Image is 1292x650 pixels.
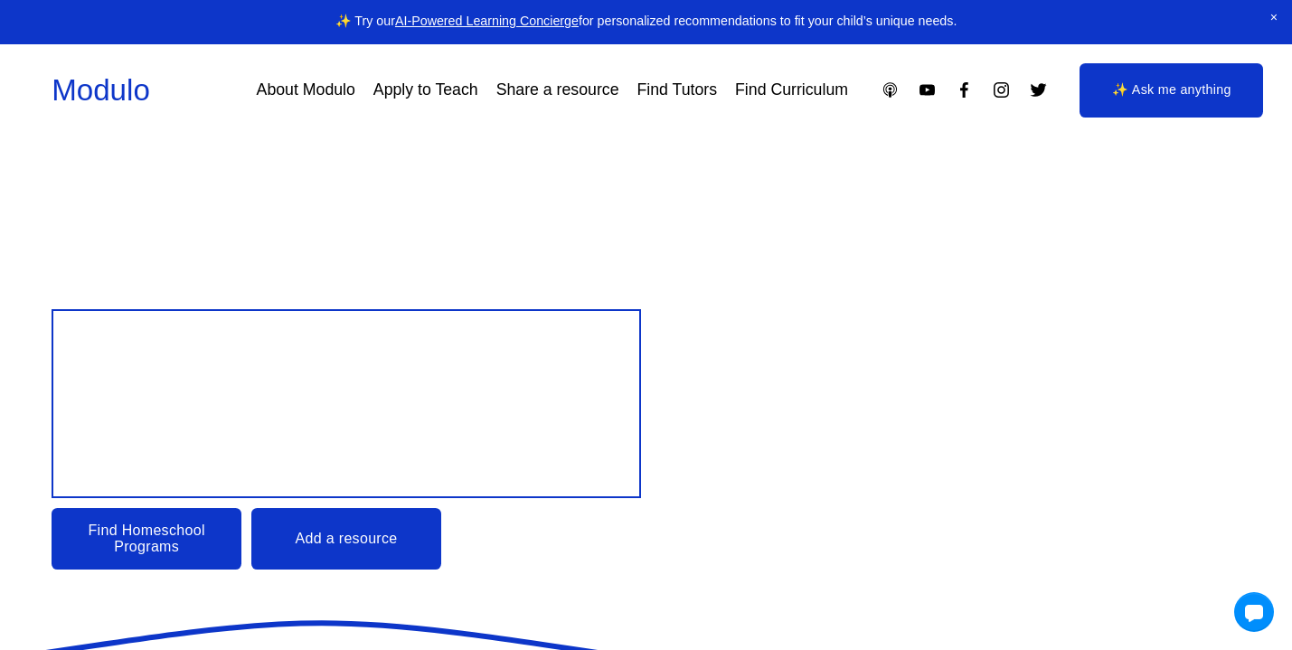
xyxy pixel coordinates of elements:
a: Instagram [992,80,1011,99]
a: ✨ Ask me anything [1080,63,1263,118]
a: About Modulo [257,74,355,106]
a: Find Tutors [637,74,717,106]
a: Twitter [1029,80,1048,99]
a: Apple Podcasts [881,80,900,99]
a: Add a resource [251,508,441,570]
a: AI-Powered Learning Concierge [395,14,579,28]
a: Facebook [955,80,974,99]
a: Find Homeschool Programs [52,508,241,570]
a: Modulo [52,73,150,107]
a: YouTube [918,80,937,99]
span: Design your child’s Education [71,332,599,475]
a: Apply to Teach [373,74,478,106]
a: Share a resource [496,74,619,106]
a: Find Curriculum [735,74,848,106]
